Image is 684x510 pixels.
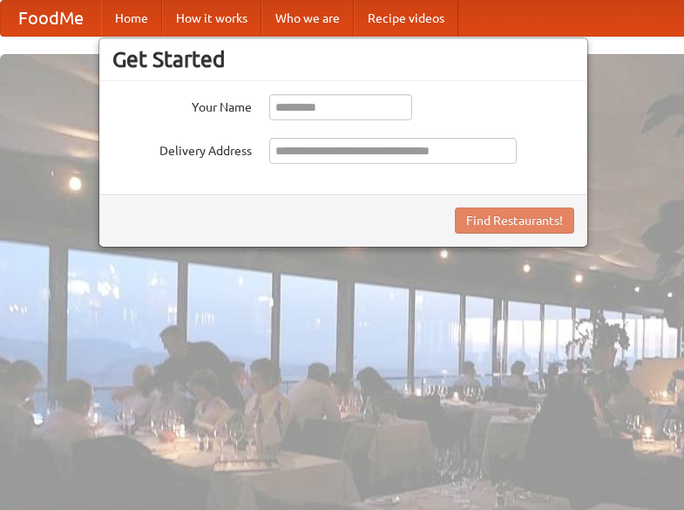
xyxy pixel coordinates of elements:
[112,46,574,72] h3: Get Started
[101,1,162,36] a: Home
[162,1,261,36] a: How it works
[112,138,252,160] label: Delivery Address
[261,1,354,36] a: Who we are
[112,94,252,116] label: Your Name
[455,207,574,234] button: Find Restaurants!
[1,1,101,36] a: FoodMe
[354,1,458,36] a: Recipe videos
